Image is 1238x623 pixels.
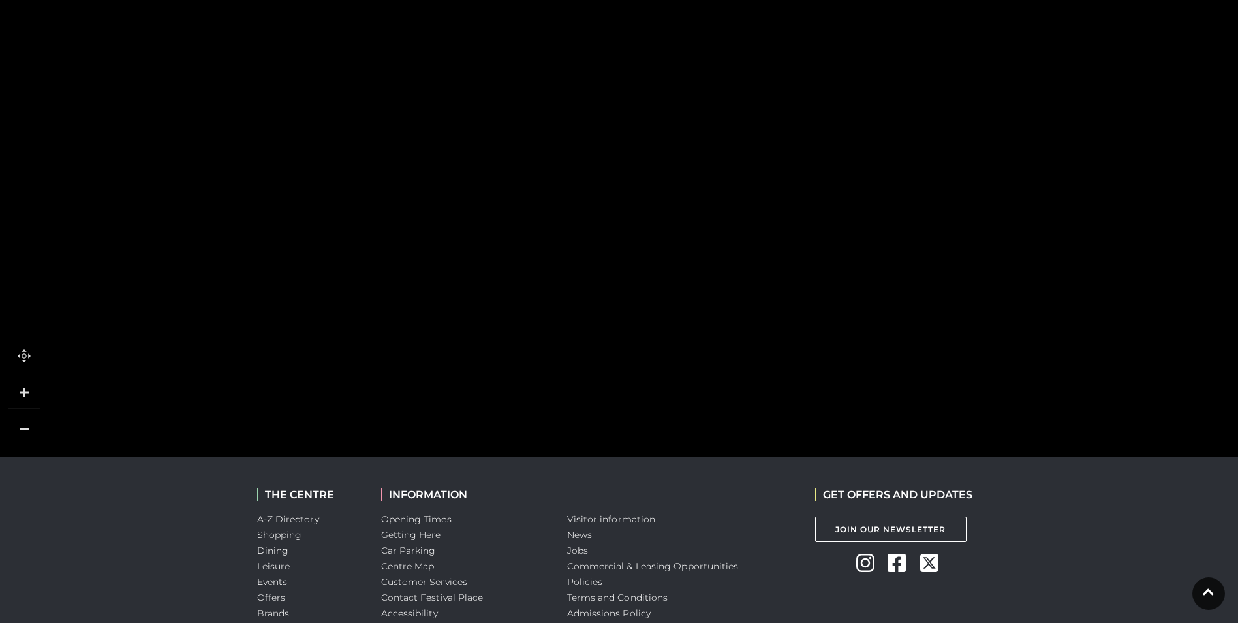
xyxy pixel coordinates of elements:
[257,488,362,501] h2: THE CENTRE
[815,488,972,501] h2: GET OFFERS AND UPDATES
[257,576,288,588] a: Events
[381,592,484,603] a: Contact Festival Place
[567,576,603,588] a: Policies
[381,488,548,501] h2: INFORMATION
[381,560,435,572] a: Centre Map
[567,560,739,572] a: Commercial & Leasing Opportunities
[381,607,438,619] a: Accessibility
[381,529,441,541] a: Getting Here
[257,545,289,556] a: Dining
[257,592,286,603] a: Offers
[257,529,302,541] a: Shopping
[381,545,436,556] a: Car Parking
[567,592,668,603] a: Terms and Conditions
[567,529,592,541] a: News
[567,607,651,619] a: Admissions Policy
[381,513,452,525] a: Opening Times
[257,560,290,572] a: Leisure
[815,517,967,542] a: Join Our Newsletter
[257,607,290,619] a: Brands
[381,576,468,588] a: Customer Services
[567,545,588,556] a: Jobs
[567,513,656,525] a: Visitor information
[257,513,319,525] a: A-Z Directory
